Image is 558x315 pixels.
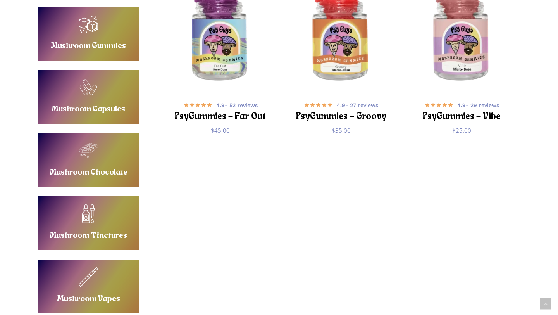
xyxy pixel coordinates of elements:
[294,110,388,124] h2: PsyGummies – Groovy
[337,102,345,108] b: 4.9
[337,101,378,109] span: - 27 reviews
[415,110,509,124] h2: PsyGummies – Vibe
[174,110,268,124] h2: PsyGummies – Far Out
[174,100,268,121] a: 4.9- 52 reviews PsyGummies – Far Out
[415,100,509,121] a: 4.9- 29 reviews PsyGummies – Vibe
[332,126,351,134] bdi: 35.00
[216,102,225,108] b: 4.9
[332,126,335,134] span: $
[211,126,230,134] bdi: 45.00
[294,100,388,121] a: 4.9- 27 reviews PsyGummies – Groovy
[457,101,499,109] span: - 29 reviews
[452,126,456,134] span: $
[452,126,471,134] bdi: 25.00
[211,126,214,134] span: $
[540,298,551,310] a: Back to top
[457,102,466,108] b: 4.9
[216,101,258,109] span: - 52 reviews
